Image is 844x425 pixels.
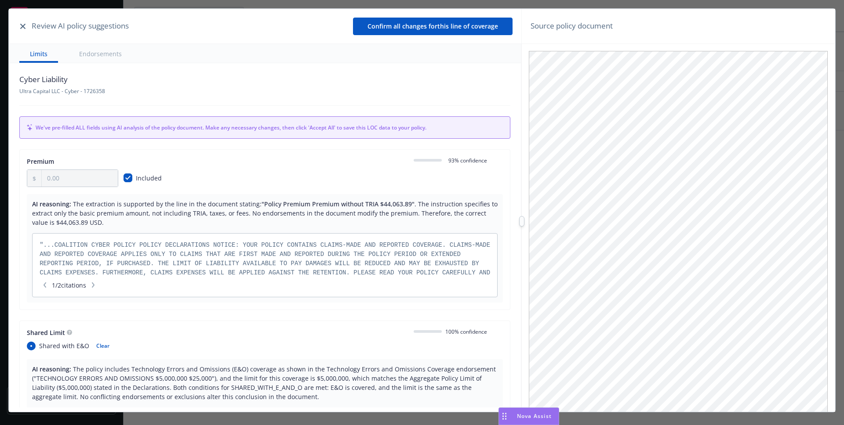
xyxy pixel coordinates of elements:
span: Premium [27,157,54,166]
span: We've pre-filled ALL fields using AI analysis of the policy document. Make any necessary changes,... [36,124,503,131]
button: Nova Assist [498,407,559,425]
span: 1 / 2 citations [40,281,98,290]
span: 93 % confidence [445,157,487,164]
span: 0 [445,157,448,164]
span: Included [136,174,162,182]
span: Shared with E&O [39,341,89,350]
span: 100% confidence [445,328,487,335]
button: Endorsements [69,44,132,63]
div: "... ..." [40,241,490,277]
button: Limits [19,44,58,63]
span: Nova Assist [517,412,552,420]
input: 0.00 [42,170,118,187]
span: The policy includes Technology Errors and Omissions (E&O) coverage as shown in the Technology Err... [32,365,496,401]
span: Source policy document [531,20,613,32]
button: Confirm all changes forthis line of coverage [353,18,513,35]
input: Shared with E&O [27,342,36,350]
div: Drag to move [499,408,510,425]
span: Ultra Capital LLC - Cyber - 1726358 [19,87,105,95]
span: AI reasoning: [32,365,71,373]
span: The extraction is supported by the line in the document stating: . The instruction specifies to e... [32,200,498,227]
span: Cyber Liability [19,74,105,85]
span: AI reasoning: [32,200,71,208]
span: "Policy Premium Premium without TRIA $44,063.89" [262,200,415,208]
span: Shared Limit [27,328,65,337]
span: Review AI policy suggestions [32,20,129,32]
button: Clear [91,340,115,352]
